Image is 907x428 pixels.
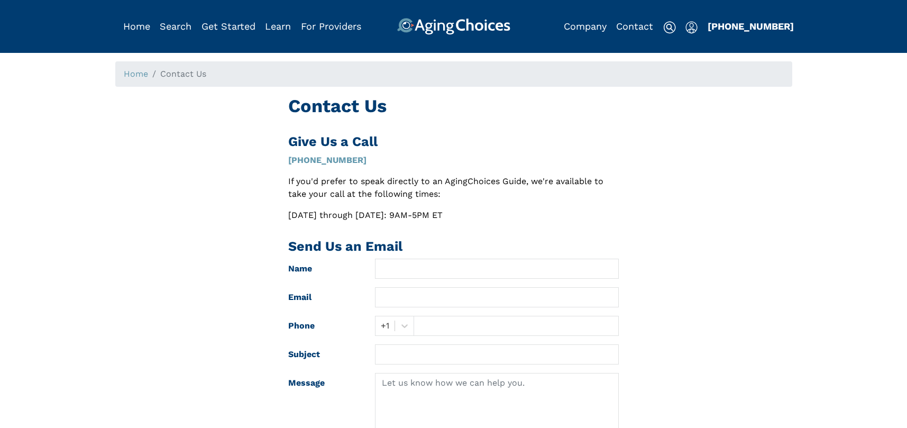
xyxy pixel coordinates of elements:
div: Popover trigger [685,18,698,35]
a: For Providers [301,21,361,32]
a: [PHONE_NUMBER] [708,21,794,32]
label: Email [280,287,367,307]
a: Get Started [201,21,255,32]
a: Home [124,69,148,79]
img: user-icon.svg [685,21,698,34]
a: Contact [616,21,653,32]
a: Search [160,21,191,32]
h1: Contact Us [288,95,619,117]
label: Subject [280,344,367,365]
span: Contact Us [160,69,206,79]
label: Name [280,259,367,279]
a: Company [564,21,607,32]
p: [DATE] through [DATE]: 9AM-5PM ET [288,209,619,222]
img: search-icon.svg [663,21,676,34]
img: AgingChoices [397,18,510,35]
div: Popover trigger [160,18,191,35]
label: Phone [280,316,367,336]
h2: Send Us an Email [288,239,619,254]
a: [PHONE_NUMBER] [288,155,367,165]
nav: breadcrumb [115,61,792,87]
p: If you'd prefer to speak directly to an AgingChoices Guide, we're available to take your call at ... [288,175,619,201]
h2: Give Us a Call [288,134,619,150]
a: Learn [265,21,291,32]
a: Home [123,21,150,32]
